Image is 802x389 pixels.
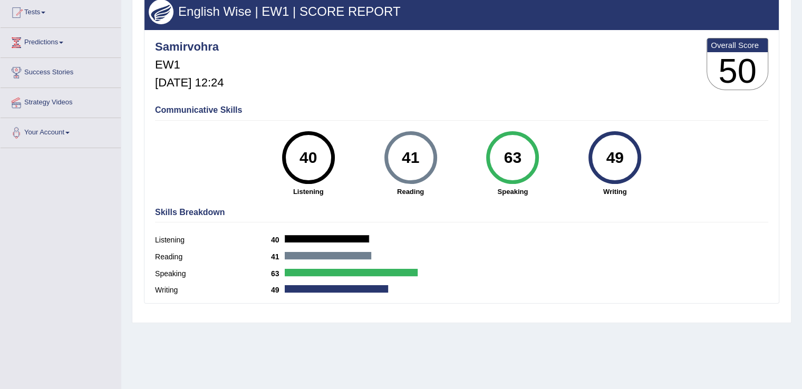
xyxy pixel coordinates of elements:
[365,187,457,197] strong: Reading
[263,187,354,197] strong: Listening
[155,105,768,115] h4: Communicative Skills
[155,251,271,262] label: Reading
[1,58,121,84] a: Success Stories
[155,235,271,246] label: Listening
[707,52,768,90] h3: 50
[569,187,661,197] strong: Writing
[391,135,430,180] div: 41
[149,5,775,18] h3: English Wise | EW1 | SCORE REPORT
[271,286,285,294] b: 49
[596,135,634,180] div: 49
[155,41,224,53] h4: Samirvohra
[155,208,768,217] h4: Skills Breakdown
[155,285,271,296] label: Writing
[271,269,285,278] b: 63
[155,268,271,279] label: Speaking
[271,236,285,244] b: 40
[155,76,224,89] h5: [DATE] 12:24
[494,135,532,180] div: 63
[1,28,121,54] a: Predictions
[271,252,285,261] b: 41
[155,59,224,71] h5: EW1
[1,88,121,114] a: Strategy Videos
[289,135,327,180] div: 40
[467,187,558,197] strong: Speaking
[1,118,121,144] a: Your Account
[711,41,764,50] b: Overall Score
